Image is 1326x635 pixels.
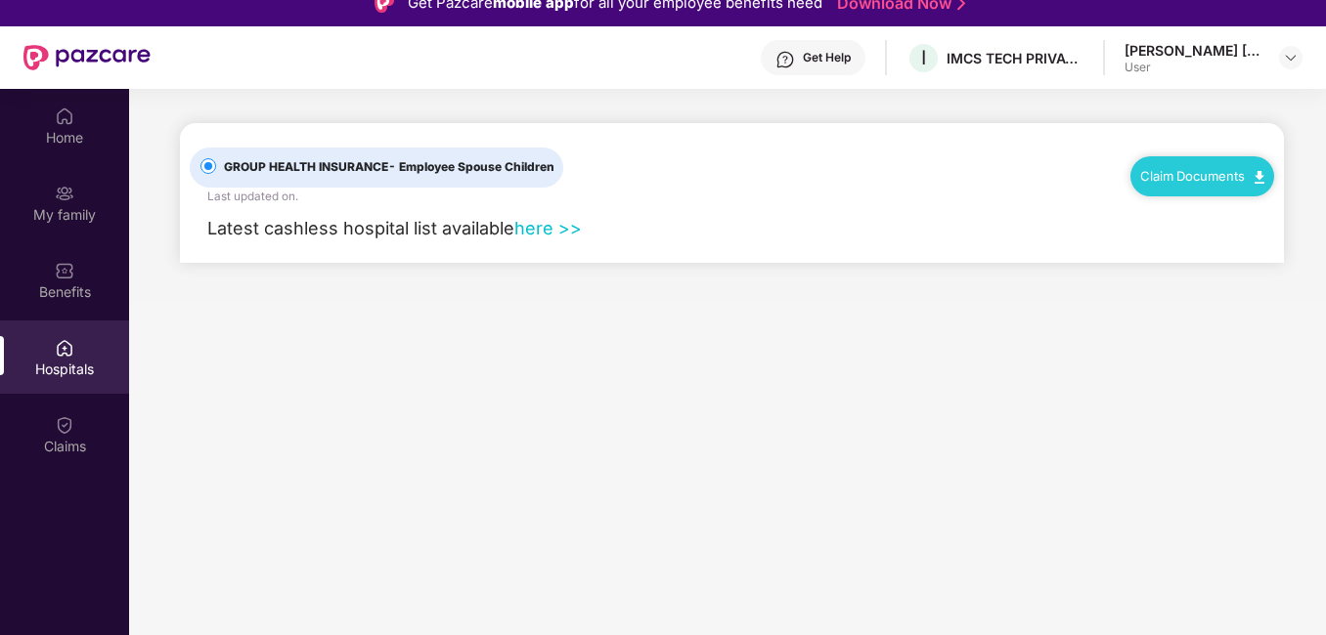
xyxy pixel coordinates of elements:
[55,106,74,126] img: svg+xml;base64,PHN2ZyBpZD0iSG9tZSIgeG1sbnM9Imh0dHA6Ly93d3cudzMub3JnLzIwMDAvc3ZnIiB3aWR0aD0iMjAiIG...
[947,49,1083,67] div: IMCS TECH PRIVATE LIMITED
[55,261,74,280] img: svg+xml;base64,PHN2ZyBpZD0iQmVuZWZpdHMiIHhtbG5zPSJodHRwOi8vd3d3LnczLm9yZy8yMDAwL3N2ZyIgd2lkdGg9Ij...
[55,184,74,203] img: svg+xml;base64,PHN2ZyB3aWR0aD0iMjAiIGhlaWdodD0iMjAiIHZpZXdCb3g9IjAgMCAyMCAyMCIgZmlsbD0ibm9uZSIgeG...
[207,218,514,238] span: Latest cashless hospital list available
[1140,168,1264,184] a: Claim Documents
[1125,41,1261,60] div: [PERSON_NAME] [PERSON_NAME]
[1125,60,1261,75] div: User
[216,158,562,177] span: GROUP HEALTH INSURANCE
[1255,171,1264,184] img: svg+xml;base64,PHN2ZyB4bWxucz0iaHR0cDovL3d3dy53My5vcmcvMjAwMC9zdmciIHdpZHRoPSIxMC40IiBoZWlnaHQ9Ij...
[207,188,298,205] div: Last updated on .
[803,50,851,65] div: Get Help
[1283,50,1299,65] img: svg+xml;base64,PHN2ZyBpZD0iRHJvcGRvd24tMzJ4MzIiIHhtbG5zPSJodHRwOi8vd3d3LnczLm9yZy8yMDAwL3N2ZyIgd2...
[23,45,151,70] img: New Pazcare Logo
[514,218,582,238] a: here >>
[55,338,74,358] img: svg+xml;base64,PHN2ZyBpZD0iSG9zcGl0YWxzIiB4bWxucz0iaHR0cDovL3d3dy53My5vcmcvMjAwMC9zdmciIHdpZHRoPS...
[388,159,554,174] span: - Employee Spouse Children
[775,50,795,69] img: svg+xml;base64,PHN2ZyBpZD0iSGVscC0zMngzMiIgeG1sbnM9Imh0dHA6Ly93d3cudzMub3JnLzIwMDAvc3ZnIiB3aWR0aD...
[921,46,926,69] span: I
[55,415,74,435] img: svg+xml;base64,PHN2ZyBpZD0iQ2xhaW0iIHhtbG5zPSJodHRwOi8vd3d3LnczLm9yZy8yMDAwL3N2ZyIgd2lkdGg9IjIwIi...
